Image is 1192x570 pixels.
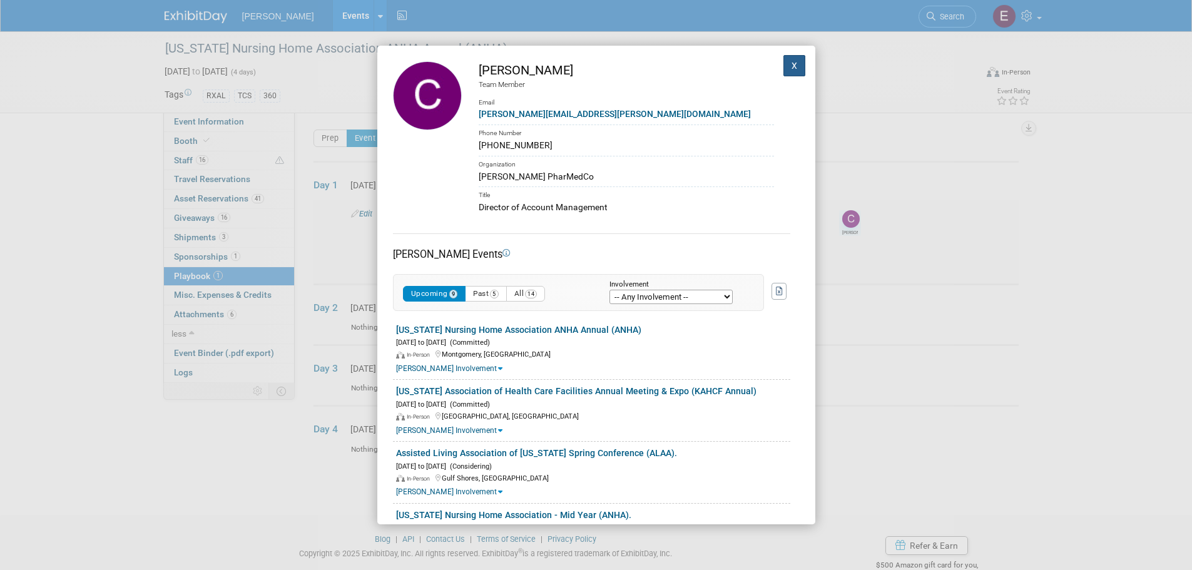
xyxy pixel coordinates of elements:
[407,476,434,482] span: In-Person
[396,426,502,435] a: [PERSON_NAME] Involvement
[479,170,774,183] div: [PERSON_NAME] PharMedCo
[446,338,490,347] span: (Committed)
[396,352,405,359] img: In-Person Event
[609,281,745,289] div: Involvement
[396,510,631,520] a: [US_STATE] Nursing Home Association - Mid Year (ANHA).
[479,79,774,90] div: Team Member
[396,364,502,373] a: [PERSON_NAME] Involvement
[506,286,546,302] button: All14
[407,414,434,420] span: In-Person
[396,325,641,335] a: [US_STATE] Nursing Home Association ANHA Annual (ANHA)
[403,286,466,302] button: Upcoming9
[396,348,790,360] div: Montgomery, [GEOGRAPHIC_DATA]
[525,290,537,298] span: 14
[396,410,790,422] div: [GEOGRAPHIC_DATA], [GEOGRAPHIC_DATA]
[479,156,774,170] div: Organization
[396,336,790,348] div: [DATE] to [DATE]
[396,398,790,410] div: [DATE] to [DATE]
[396,448,677,458] a: Assisted Living Association of [US_STATE] Spring Conference (ALAA).
[396,521,790,533] div: [DATE] to [DATE]
[490,290,499,298] span: 5
[396,413,405,420] img: In-Person Event
[465,286,507,302] button: Past5
[479,109,751,119] a: [PERSON_NAME][EMAIL_ADDRESS][PERSON_NAME][DOMAIN_NAME]
[396,386,756,396] a: [US_STATE] Association of Health Care Facilities Annual Meeting & Expo (KAHCF Annual)
[393,247,790,262] div: [PERSON_NAME] Events
[396,460,790,472] div: [DATE] to [DATE]
[479,201,774,214] div: Director of Account Management
[396,472,790,484] div: Gulf Shores, [GEOGRAPHIC_DATA]
[396,475,405,482] img: In-Person Event
[446,462,492,471] span: (Considering)
[479,186,774,201] div: Title
[479,61,774,79] div: [PERSON_NAME]
[449,290,458,298] span: 9
[407,352,434,358] span: In-Person
[446,524,492,532] span: (Considering)
[479,125,774,139] div: Phone Number
[479,139,774,152] div: [PHONE_NUMBER]
[446,400,490,409] span: (Committed)
[479,89,774,108] div: Email
[783,55,806,76] button: X
[396,487,502,496] a: [PERSON_NAME] Involvement
[393,61,462,130] img: Cole Stewart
